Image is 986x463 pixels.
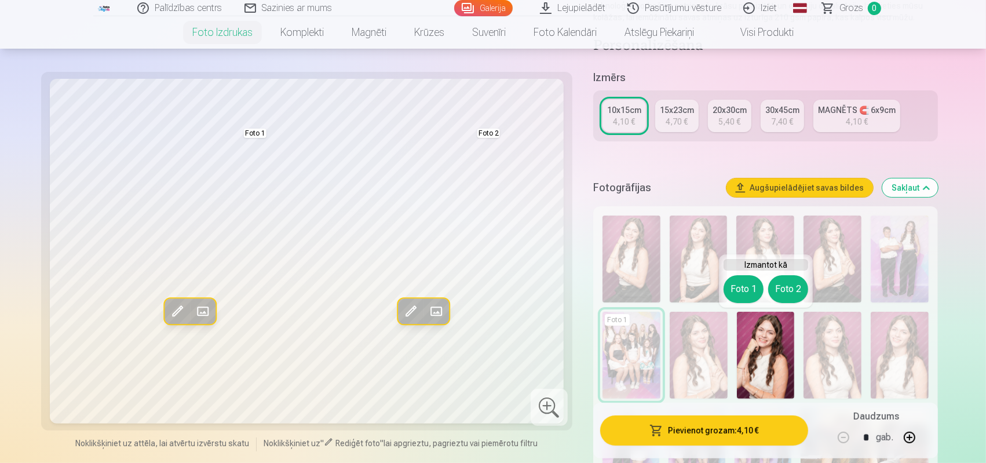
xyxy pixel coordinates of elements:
[266,16,338,49] a: Komplekti
[593,70,938,86] h5: Izmērs
[761,100,804,132] a: 30x45cm7,40 €
[666,116,688,127] div: 4,70 €
[854,410,900,424] h5: Daudzums
[178,16,266,49] a: Foto izdrukas
[768,275,808,303] button: Foto 2
[813,100,900,132] a: MAGNĒTS 🧲 6x9cm4,10 €
[520,16,611,49] a: Foto kalendāri
[400,16,458,49] a: Krūzes
[335,439,380,448] span: Rediģēt foto
[846,116,868,127] div: 4,10 €
[718,116,740,127] div: 5,40 €
[724,259,808,271] h6: Izmantot kā
[613,116,635,127] div: 4,10 €
[713,104,747,116] div: 20x30cm
[708,16,808,49] a: Visi produkti
[380,439,384,448] span: "
[600,415,808,446] button: Pievienot grozam:4,10 €
[708,100,751,132] a: 20x30cm5,40 €
[771,116,793,127] div: 7,40 €
[593,180,717,196] h5: Fotogrāfijas
[458,16,520,49] a: Suvenīri
[724,275,764,303] button: Foto 1
[607,104,641,116] div: 10x15cm
[98,5,111,12] img: /fa1
[839,1,863,15] span: Grozs
[264,439,320,448] span: Noklikšķiniet uz
[765,104,799,116] div: 30x45cm
[818,104,896,116] div: MAGNĒTS 🧲 6x9cm
[882,178,938,197] button: Sakļaut
[338,16,400,49] a: Magnēti
[876,424,893,451] div: gab.
[655,100,699,132] a: 15x23cm4,70 €
[868,2,881,15] span: 0
[726,178,873,197] button: Augšupielādējiet savas bildes
[660,104,694,116] div: 15x23cm
[384,439,538,448] span: lai apgrieztu, pagrieztu vai piemērotu filtru
[602,100,646,132] a: 10x15cm4,10 €
[75,438,249,449] span: Noklikšķiniet uz attēla, lai atvērtu izvērstu skatu
[611,16,708,49] a: Atslēgu piekariņi
[320,439,324,448] span: "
